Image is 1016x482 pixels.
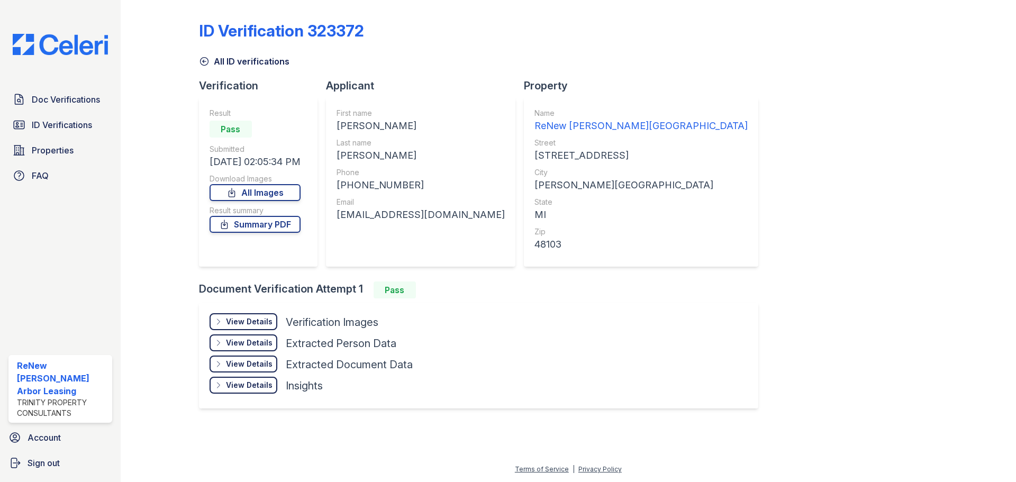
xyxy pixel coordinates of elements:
div: ID Verification 323372 [199,21,364,40]
div: [PERSON_NAME][GEOGRAPHIC_DATA] [534,178,748,193]
a: ID Verifications [8,114,112,135]
div: Email [337,197,505,207]
div: MI [534,207,748,222]
div: Result [210,108,301,119]
div: Street [534,138,748,148]
span: ID Verifications [32,119,92,131]
div: City [534,167,748,178]
a: All ID verifications [199,55,289,68]
div: View Details [226,316,273,327]
div: Insights [286,378,323,393]
a: Account [4,427,116,448]
span: Account [28,431,61,444]
div: Verification Images [286,315,378,330]
a: Sign out [4,452,116,474]
div: [DATE] 02:05:34 PM [210,154,301,169]
div: Name [534,108,748,119]
div: [PERSON_NAME] [337,148,505,163]
div: Property [524,78,767,93]
div: Applicant [326,78,524,93]
div: 48103 [534,237,748,252]
div: View Details [226,338,273,348]
div: Result summary [210,205,301,216]
div: Phone [337,167,505,178]
div: Submitted [210,144,301,154]
div: View Details [226,359,273,369]
div: Zip [534,226,748,237]
div: [PHONE_NUMBER] [337,178,505,193]
div: Trinity Property Consultants [17,397,108,419]
a: Doc Verifications [8,89,112,110]
a: Summary PDF [210,216,301,233]
a: FAQ [8,165,112,186]
div: Verification [199,78,326,93]
div: Extracted Document Data [286,357,413,372]
div: [EMAIL_ADDRESS][DOMAIN_NAME] [337,207,505,222]
a: Terms of Service [515,465,569,473]
span: Sign out [28,457,60,469]
span: Properties [32,144,74,157]
div: View Details [226,380,273,390]
div: Document Verification Attempt 1 [199,281,767,298]
div: | [573,465,575,473]
div: Pass [210,121,252,138]
div: Pass [374,281,416,298]
a: Properties [8,140,112,161]
div: Last name [337,138,505,148]
span: FAQ [32,169,49,182]
div: [STREET_ADDRESS] [534,148,748,163]
div: ReNew [PERSON_NAME][GEOGRAPHIC_DATA] [534,119,748,133]
div: [PERSON_NAME] [337,119,505,133]
div: First name [337,108,505,119]
a: Privacy Policy [578,465,622,473]
div: State [534,197,748,207]
div: Download Images [210,174,301,184]
div: ReNew [PERSON_NAME] Arbor Leasing [17,359,108,397]
a: Name ReNew [PERSON_NAME][GEOGRAPHIC_DATA] [534,108,748,133]
span: Doc Verifications [32,93,100,106]
img: CE_Logo_Blue-a8612792a0a2168367f1c8372b55b34899dd931a85d93a1a3d3e32e68fde9ad4.png [4,34,116,55]
div: Extracted Person Data [286,336,396,351]
a: All Images [210,184,301,201]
